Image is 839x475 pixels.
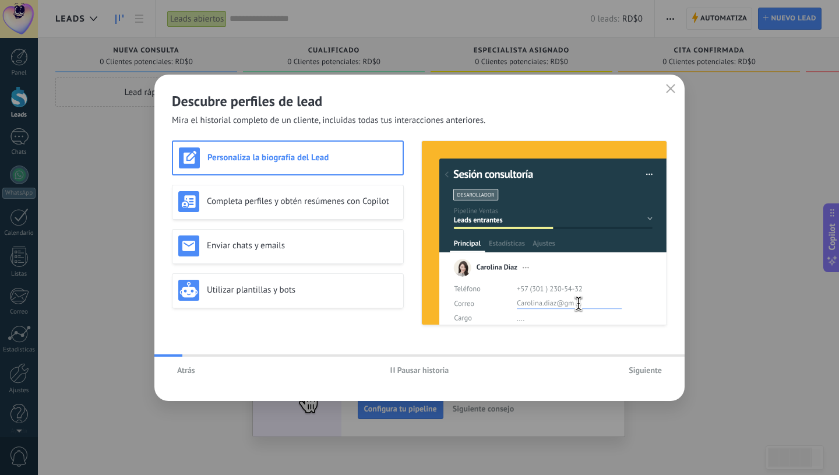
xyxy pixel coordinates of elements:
button: Pausar historia [385,361,454,379]
h2: Descubre perfiles de lead [172,92,667,110]
span: Atrás [177,366,195,374]
span: Pausar historia [397,366,449,374]
span: Siguiente [629,366,662,374]
h3: Enviar chats y emails [207,240,397,251]
button: Siguiente [623,361,667,379]
span: Mira el historial completo de un cliente, incluidas todas tus interacciones anteriores. [172,115,485,126]
button: Atrás [172,361,200,379]
h3: Personaliza la biografía del Lead [207,152,397,163]
h3: Completa perfiles y obtén resúmenes con Copilot [207,196,397,207]
h3: Utilizar plantillas y bots [207,284,397,295]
